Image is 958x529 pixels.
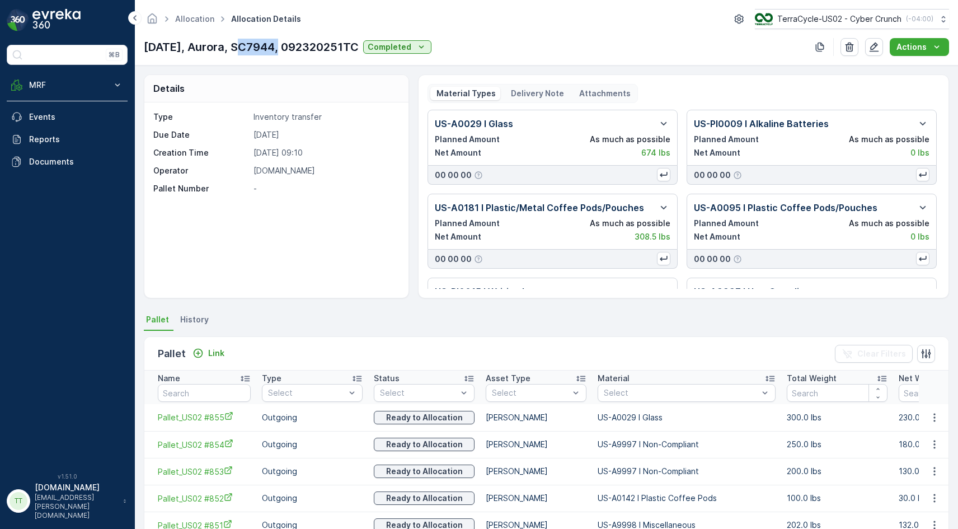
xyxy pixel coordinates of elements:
p: [PERSON_NAME] [486,412,586,423]
p: Ready to Allocation [386,466,463,477]
p: Planned Amount [694,134,759,145]
p: 308.5 lbs [635,231,670,242]
a: Pallet_US02 #852 [158,493,251,504]
p: Select [492,387,569,399]
p: 674 lbs [641,147,670,158]
img: logo [7,9,29,31]
p: [PERSON_NAME] [486,466,586,477]
p: Outgoing [262,466,363,477]
p: Type [153,111,249,123]
p: [DATE], Aurora, SC7944, 092320251TC [144,39,359,55]
p: 00 00 00 [694,254,731,265]
p: Planned Amount [694,218,759,229]
p: US-A9997 I Non-Compliant [598,466,776,477]
p: Planned Amount [435,134,500,145]
p: Material [598,373,630,384]
p: [DATE] [253,129,397,141]
p: 00 00 00 [435,170,472,181]
a: Homepage [146,17,158,26]
p: Name [158,373,180,384]
p: [DOMAIN_NAME] [35,482,118,493]
p: 200.0 lbs [787,466,887,477]
p: As much as possible [849,134,929,145]
p: Delivery Note [509,88,564,99]
a: Pallet_US02 #855 [158,411,251,423]
p: Ready to Allocation [386,412,463,423]
p: Planned Amount [435,218,500,229]
span: History [180,314,209,325]
p: Outgoing [262,412,363,423]
p: Pallet Number [153,183,249,194]
p: Inventory transfer [253,111,397,123]
p: US-A9997 I Non-Compliant [694,285,814,298]
p: As much as possible [590,134,670,145]
p: Completed [368,41,411,53]
p: 300.0 lbs [787,412,887,423]
a: Pallet_US02 #853 [158,466,251,477]
p: US-PI0009 I Alkaline Batteries [694,117,829,130]
p: Ready to Allocation [386,439,463,450]
input: Search [787,384,887,402]
p: ( -04:00 ) [906,15,933,24]
img: logo_dark-DEwI_e13.png [32,9,81,31]
p: Status [374,373,400,384]
a: Allocation [175,14,214,24]
p: Outgoing [262,493,363,504]
a: Documents [7,151,128,173]
p: Select [380,387,457,399]
p: US-A9997 I Non-Compliant [598,439,776,450]
button: Clear Filters [835,345,913,363]
p: 100.0 lbs [787,493,887,504]
p: Asset Type [486,373,530,384]
p: Actions [896,41,927,53]
p: [PERSON_NAME] [486,493,586,504]
p: Attachments [577,88,631,99]
p: Net Weight [899,373,942,384]
p: US-A0142 I Plastic Coffee Pods [598,493,776,504]
p: Net Amount [435,231,481,242]
p: Net Amount [694,147,740,158]
a: Pallet_US02 #854 [158,439,251,451]
p: Net Amount [694,231,740,242]
span: Allocation Details [229,13,303,25]
p: Details [153,82,185,95]
button: Completed [363,40,431,54]
p: 0 lbs [910,231,929,242]
p: Events [29,111,123,123]
p: Net Amount [435,147,481,158]
p: As much as possible [849,218,929,229]
button: Link [188,347,229,360]
p: 00 00 00 [694,170,731,181]
p: - [253,183,397,194]
p: Ready to Allocation [386,493,463,504]
p: Due Date [153,129,249,141]
a: Events [7,106,128,128]
button: MRF [7,74,128,96]
button: Ready to Allocation [374,465,475,478]
img: TC_VWL6UX0.png [755,13,773,25]
p: Clear Filters [857,348,906,359]
p: Select [604,387,758,399]
p: [PERSON_NAME] [486,439,586,450]
p: US-A0029 I Glass [598,412,776,423]
a: Reports [7,128,128,151]
p: Reports [29,134,123,145]
p: Material Types [435,88,496,99]
p: US-PI0015 I Writing Instruments [435,285,576,298]
p: 250.0 lbs [787,439,887,450]
p: US-A0095 I Plastic Coffee Pods/Pouches [694,201,877,214]
p: MRF [29,79,105,91]
p: Pallet [158,346,186,362]
p: Operator [153,165,249,176]
p: Creation Time [153,147,249,158]
span: Pallet [146,314,169,325]
p: ⌘B [109,50,120,59]
button: Ready to Allocation [374,411,475,424]
p: Type [262,373,281,384]
button: Ready to Allocation [374,438,475,451]
div: Help Tooltip Icon [733,171,742,180]
div: Help Tooltip Icon [474,171,483,180]
p: Outgoing [262,439,363,450]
